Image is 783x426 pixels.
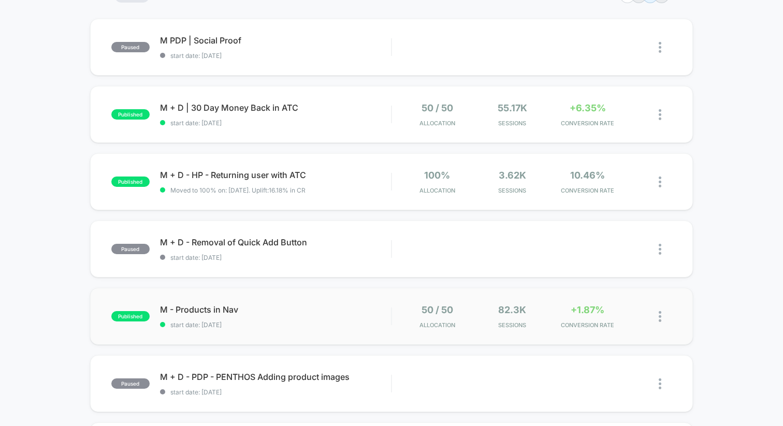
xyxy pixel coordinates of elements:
span: 55.17k [498,102,527,113]
span: start date: [DATE] [160,119,391,127]
span: paused [111,42,150,52]
img: close [659,378,661,389]
span: start date: [DATE] [160,321,391,329]
span: M + D - Removal of Quick Add Button [160,237,391,247]
span: 100% [424,170,450,181]
span: paused [111,244,150,254]
span: Allocation [419,120,455,127]
span: paused [111,378,150,389]
img: close [659,42,661,53]
span: 50 / 50 [422,102,453,113]
span: Allocation [419,187,455,194]
span: +1.87% [571,304,604,315]
span: published [111,177,150,187]
span: M + D - HP - Returning user with ATC [160,170,391,180]
span: Sessions [477,120,547,127]
img: close [659,177,661,187]
span: +6.35% [570,102,606,113]
span: 10.46% [570,170,605,181]
span: CONVERSION RATE [553,321,622,329]
span: Moved to 100% on: [DATE] . Uplift: 16.18% in CR [170,186,306,194]
span: start date: [DATE] [160,52,391,60]
span: Sessions [477,321,547,329]
span: M - Products in Nav [160,304,391,315]
span: M PDP | Social Proof [160,35,391,46]
span: CONVERSION RATE [553,120,622,127]
span: Allocation [419,321,455,329]
span: 82.3k [498,304,526,315]
img: close [659,244,661,255]
span: Sessions [477,187,547,194]
span: M + D | 30 Day Money Back in ATC [160,102,391,113]
span: CONVERSION RATE [553,187,622,194]
span: start date: [DATE] [160,388,391,396]
img: close [659,109,661,120]
span: start date: [DATE] [160,254,391,261]
span: published [111,109,150,120]
span: 50 / 50 [422,304,453,315]
span: published [111,311,150,321]
span: 3.62k [499,170,526,181]
span: M + D - PDP - PENTHOS Adding product images [160,372,391,382]
img: close [659,311,661,322]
